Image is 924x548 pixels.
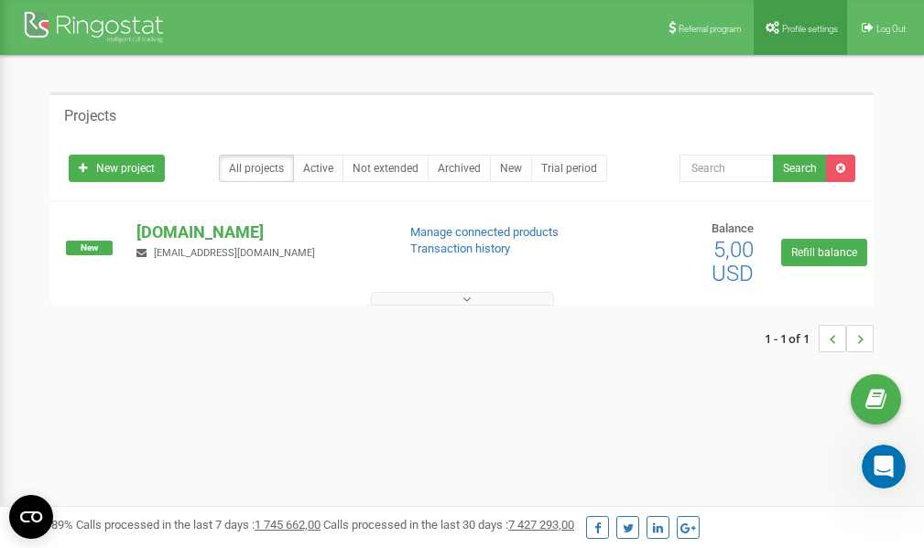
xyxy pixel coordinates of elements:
input: Search [679,155,774,182]
u: 1 745 662,00 [255,518,321,532]
span: Profile settings [782,24,838,34]
span: 1 - 1 of 1 [765,325,819,352]
a: Transaction history [410,242,510,255]
button: Open CMP widget [9,495,53,539]
span: Calls processed in the last 7 days : [76,518,321,532]
a: Archived [428,155,491,182]
span: New [66,241,113,255]
span: [EMAIL_ADDRESS][DOMAIN_NAME] [154,247,315,259]
a: Manage connected products [410,225,559,239]
span: Log Out [876,24,906,34]
h5: Projects [64,108,116,124]
a: Not extended [342,155,429,182]
p: [DOMAIN_NAME] [136,220,380,244]
iframe: Intercom live chat [862,445,906,489]
a: Trial period [531,155,607,182]
span: 5,00 USD [712,237,754,286]
span: Referral program [679,24,742,34]
a: Refill balance [781,239,867,266]
a: Active [293,155,343,182]
a: New [490,155,532,182]
button: Search [773,155,827,182]
span: Balance [712,221,754,235]
nav: ... [765,306,874,371]
a: All projects [219,155,294,182]
span: Calls processed in the last 30 days : [323,518,574,532]
u: 7 427 293,00 [508,518,574,532]
a: New project [69,155,165,182]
